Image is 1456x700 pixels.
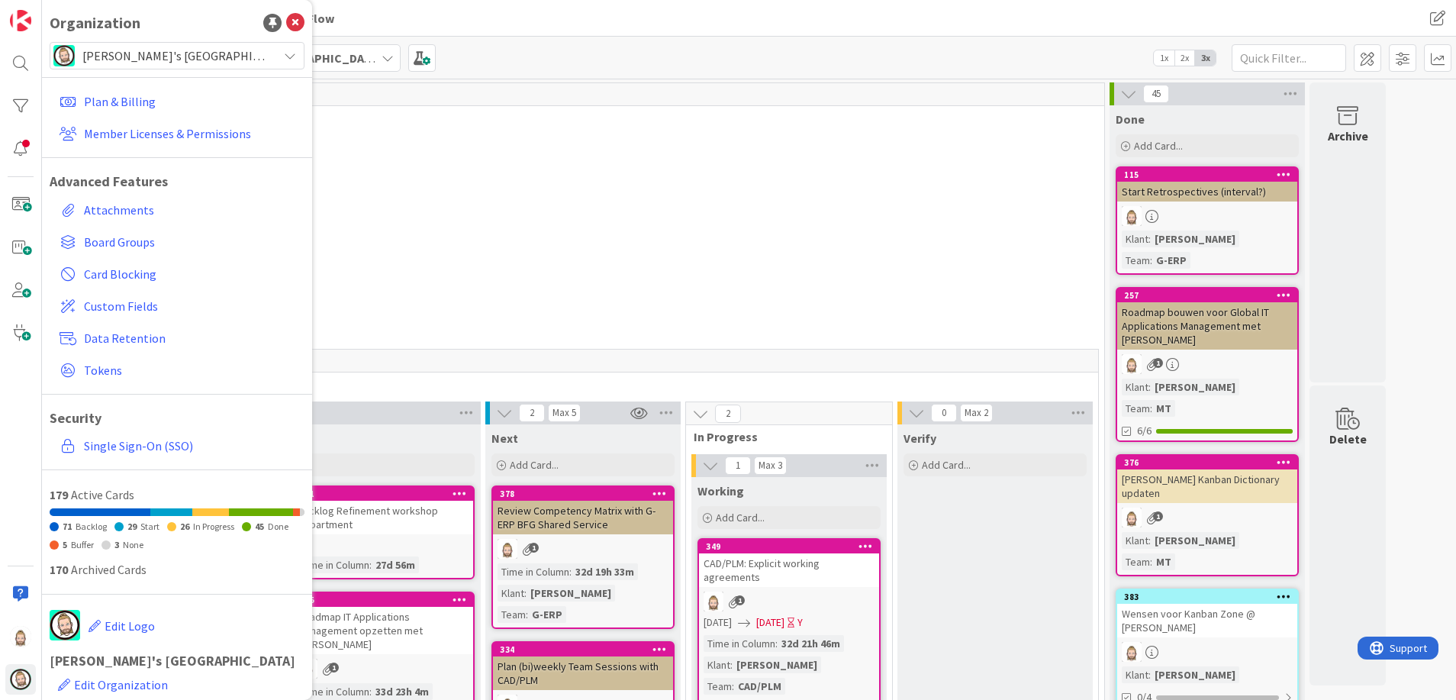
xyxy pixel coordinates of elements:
div: 375 [293,593,473,607]
span: : [526,606,528,623]
div: Klant [1122,532,1148,549]
span: Start [140,521,159,532]
span: Tokens [84,361,298,379]
span: 26 [180,521,189,532]
div: Klant [704,656,730,673]
span: Add Card... [510,458,559,472]
span: Edit Logo [105,618,155,634]
div: Team [704,678,732,695]
div: 349 [706,541,879,552]
span: 5 [63,539,67,550]
div: 376 [1117,456,1297,469]
h1: Advanced Features [50,173,304,190]
a: Plan & Billing [53,88,304,115]
span: 0 [931,404,957,422]
img: Rv [1122,206,1142,226]
div: [PERSON_NAME] Kanban Dictionary updaten [1117,469,1297,503]
div: G-ERP [528,606,566,623]
span: 1 [529,543,539,553]
span: : [524,585,527,602]
a: Member Licenses & Permissions [53,120,304,147]
div: 32d 21h 46m [778,635,844,652]
span: : [1150,252,1152,269]
div: 32d 19h 33m [572,563,638,580]
div: 27d 56m [372,556,419,573]
span: : [369,556,372,573]
div: Rv [1117,642,1297,662]
div: 376 [1124,457,1297,468]
div: 334 [500,644,673,655]
div: Rv [293,659,473,679]
span: 179 [50,487,68,502]
span: 2 [715,405,741,423]
a: Board Groups [53,228,304,256]
div: Klant [498,585,524,602]
span: [PERSON_NAME]'s [GEOGRAPHIC_DATA] [82,45,270,66]
span: Support [32,2,69,21]
span: : [1148,231,1151,247]
span: 1 [725,456,751,475]
div: 257 [1124,290,1297,301]
img: avatar [10,669,31,690]
span: 1x [1154,50,1174,66]
span: 2 [519,404,545,422]
span: [DATE] [704,615,732,631]
span: : [775,635,778,652]
div: Team [1122,400,1150,417]
div: Archived Cards [50,560,304,579]
div: 334Plan (bi)weekly Team Sessions with CAD/PLM [493,643,673,690]
span: : [1148,532,1151,549]
div: CAD/PLM [734,678,785,695]
div: Wensen voor Kanban Zone @ [PERSON_NAME] [1117,604,1297,637]
span: Backlog [76,521,107,532]
div: [PERSON_NAME] [1151,231,1239,247]
a: Single Sign-On (SSO) [53,432,304,460]
div: 334 [493,643,673,656]
span: 45 [1143,85,1169,103]
div: 376[PERSON_NAME] Kanban Dictionary updaten [1117,456,1297,503]
div: 381 [293,487,473,501]
div: Review Competency Matrix with G-ERP BFG Shared Service [493,501,673,534]
div: Time in Column [704,635,775,652]
h1: Security [50,410,304,427]
div: G-ERP [1152,252,1190,269]
span: 3x [1195,50,1216,66]
div: Y [797,615,803,631]
div: 381 [300,489,473,499]
span: 170 [50,562,68,577]
div: Klant [1122,666,1148,683]
a: Tokens [53,356,304,384]
div: Roadmap bouwen voor Global IT Applications Management met [PERSON_NAME] [1117,302,1297,350]
span: Done [1116,111,1145,127]
div: [PERSON_NAME] [1151,532,1239,549]
span: 45 [255,521,264,532]
div: 375 [300,595,473,605]
div: [PERSON_NAME] [1151,379,1239,395]
img: Visit kanbanzone.com [10,10,31,31]
div: Rv [1117,508,1297,527]
div: [PERSON_NAME] [527,585,615,602]
span: : [1148,666,1151,683]
img: Rv [1122,354,1142,374]
div: Backlog Refinement workshop department [293,501,473,534]
span: : [569,563,572,580]
input: Quick Filter... [1232,44,1346,72]
div: Archive [1328,127,1368,145]
span: 3 [114,539,119,550]
span: [DATE] [756,615,784,631]
span: : [369,683,372,700]
div: 383 [1124,592,1297,602]
div: Time in Column [298,683,369,700]
span: In Progress [694,429,873,444]
div: Time in Column [298,556,369,573]
div: Max 2 [965,409,988,417]
div: 383 [1117,590,1297,604]
a: Attachments [53,196,304,224]
div: Delete [1329,430,1367,448]
div: 378 [493,487,673,501]
div: 349 [699,540,879,553]
a: Data Retention [53,324,304,352]
div: 383Wensen voor Kanban Zone @ [PERSON_NAME] [1117,590,1297,637]
div: Rv [493,539,673,559]
div: CAD/PLM: Explicit working agreements [699,553,879,587]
